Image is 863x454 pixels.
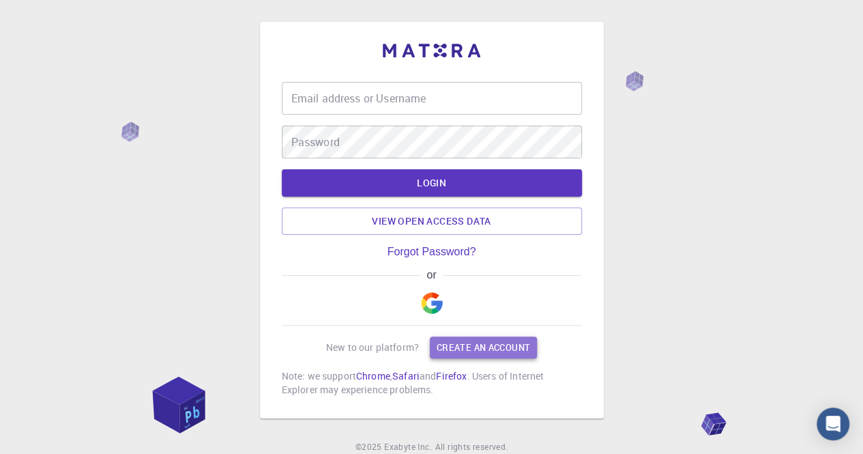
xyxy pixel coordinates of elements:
a: Exabyte Inc. [384,440,432,454]
p: New to our platform? [326,341,419,354]
div: Open Intercom Messenger [817,408,849,440]
a: Create an account [430,337,537,358]
img: Google [421,292,443,314]
span: or [420,269,443,281]
button: LOGIN [282,169,582,197]
a: Chrome [356,369,390,382]
a: View open access data [282,208,582,235]
a: Safari [392,369,420,382]
span: Exabyte Inc. [384,441,432,452]
p: Note: we support , and . Users of Internet Explorer may experience problems. [282,369,582,397]
span: © 2025 [355,440,384,454]
span: All rights reserved. [435,440,508,454]
a: Forgot Password? [387,246,476,258]
a: Firefox [436,369,467,382]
